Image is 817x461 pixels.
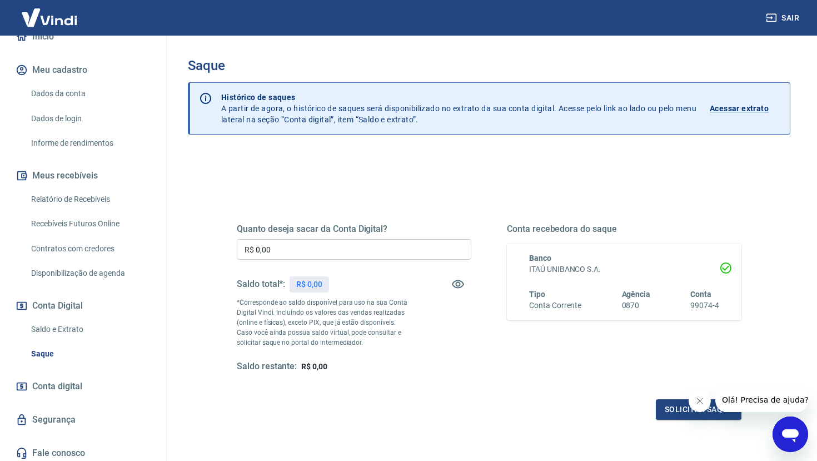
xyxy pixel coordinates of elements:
span: Agência [622,290,651,299]
h5: Conta recebedora do saque [507,224,741,235]
a: Saque [27,343,153,365]
p: Acessar extrato [710,103,769,114]
a: Dados da conta [27,82,153,105]
a: Disponibilização de agenda [27,262,153,285]
iframe: Botão para abrir a janela de mensagens [773,417,808,452]
h5: Saldo total*: [237,279,285,290]
p: A partir de agora, o histórico de saques será disponibilizado no extrato da sua conta digital. Ac... [221,92,696,125]
a: Saldo e Extrato [27,318,153,341]
a: Contratos com credores [27,237,153,260]
p: R$ 0,00 [296,279,322,290]
p: Histórico de saques [221,92,696,103]
h6: Conta Corrente [529,300,581,311]
iframe: Mensagem da empresa [715,388,808,412]
button: Meu cadastro [13,58,153,82]
h6: ITAÚ UNIBANCO S.A. [529,264,719,275]
a: Recebíveis Futuros Online [27,212,153,235]
a: Relatório de Recebíveis [27,188,153,211]
h5: Saldo restante: [237,361,297,373]
span: R$ 0,00 [301,362,327,371]
h6: 0870 [622,300,651,311]
p: *Corresponde ao saldo disponível para uso na sua Conta Digital Vindi. Incluindo os valores das ve... [237,298,413,348]
a: Conta digital [13,374,153,399]
span: Olá! Precisa de ajuda? [7,8,93,17]
button: Sair [764,8,804,28]
iframe: Fechar mensagem [689,390,711,412]
img: Vindi [13,1,86,34]
a: Informe de rendimentos [27,132,153,155]
button: Solicitar saque [656,399,741,420]
a: Início [13,24,153,49]
a: Segurança [13,408,153,432]
button: Conta Digital [13,294,153,318]
a: Acessar extrato [710,92,781,125]
span: Conta digital [32,379,82,394]
span: Tipo [529,290,545,299]
h3: Saque [188,58,790,73]
a: Dados de login [27,107,153,130]
h5: Quanto deseja sacar da Conta Digital? [237,224,471,235]
span: Banco [529,254,551,262]
span: Conta [690,290,711,299]
button: Meus recebíveis [13,163,153,188]
h6: 99074-4 [690,300,719,311]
